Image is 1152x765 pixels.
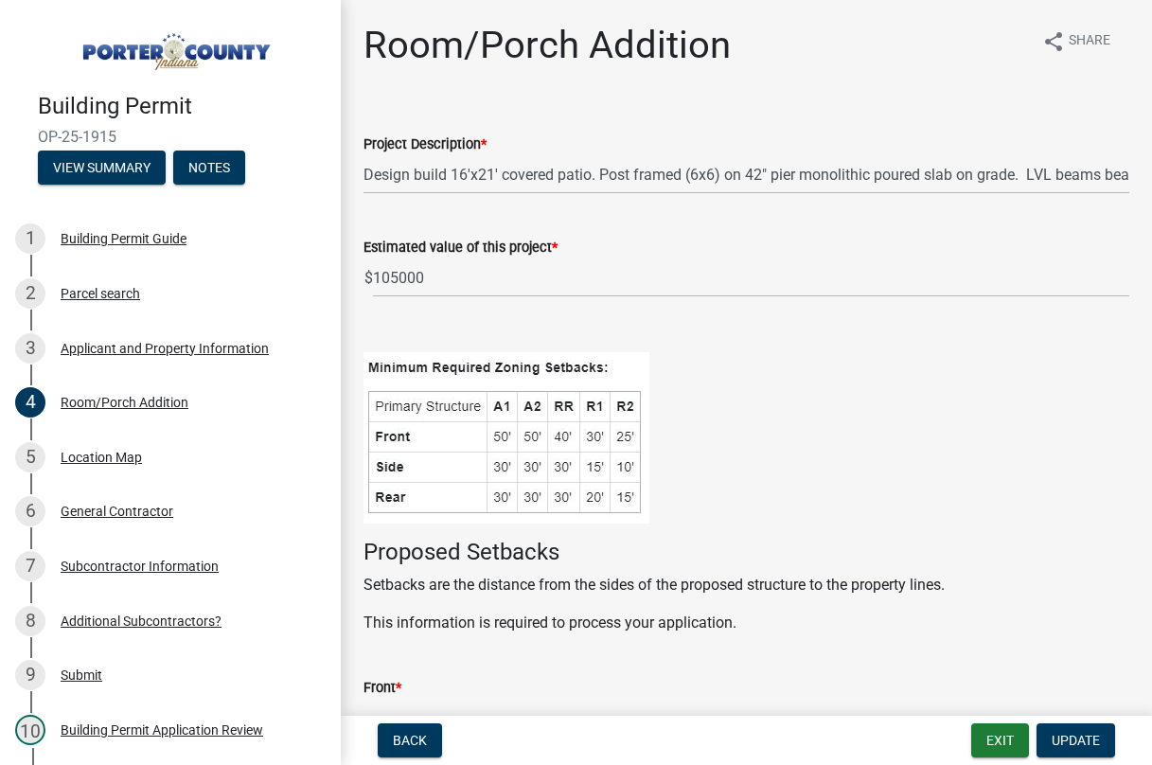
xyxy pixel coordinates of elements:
span: $ [363,258,374,297]
img: Porter County, Indiana [38,20,310,73]
div: Room/Porch Addition [61,396,188,409]
div: Parcel search [61,287,140,300]
button: View Summary [38,151,166,185]
div: Location Map [61,451,142,464]
div: Applicant and Property Information [61,342,269,355]
div: 3 [15,333,45,364]
p: This information is required to process your application. [363,612,1129,634]
span: Back [393,733,427,748]
button: Back [378,723,442,757]
div: 6 [15,496,45,526]
div: 4 [15,387,45,418]
div: General Contractor [61,505,173,518]
div: Subcontractor Information [61,560,219,573]
span: Share [1069,30,1110,53]
div: 9 [15,660,45,690]
div: 7 [15,551,45,581]
h1: Room/Porch Addition [363,23,731,68]
label: Front [363,682,401,695]
div: Building Permit Application Review [61,723,263,737]
div: 8 [15,606,45,636]
label: Estimated value of this project [363,241,558,255]
div: 2 [15,278,45,309]
wm-modal-confirm: Notes [173,161,245,176]
p: Setbacks are the distance from the sides of the proposed structure to the property lines. [363,574,1129,596]
img: Primary_Structure_Minimum_Setbacks_99818943-36dd-46f4-a574-650eed02db30.JPG [363,352,649,524]
button: shareShare [1027,23,1125,60]
label: Project Description [363,138,487,151]
button: Notes [173,151,245,185]
button: Exit [971,723,1029,757]
div: Additional Subcontractors? [61,614,222,628]
div: 1 [15,223,45,254]
div: Building Permit Guide [61,232,186,245]
span: OP-25-1915 [38,128,303,146]
div: 5 [15,442,45,472]
h4: Proposed Setbacks [363,539,1129,566]
span: Update [1052,733,1100,748]
i: share [1042,30,1065,53]
wm-modal-confirm: Summary [38,161,166,176]
div: 10 [15,715,45,745]
button: Update [1037,723,1115,757]
div: Submit [61,668,102,682]
h4: Building Permit [38,93,326,120]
